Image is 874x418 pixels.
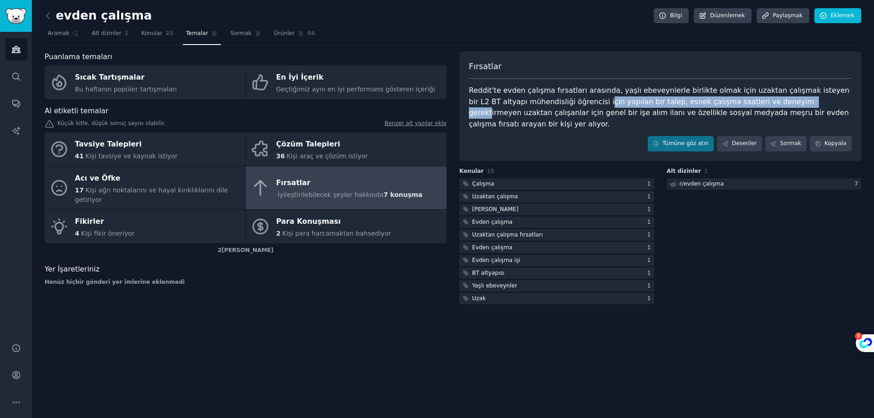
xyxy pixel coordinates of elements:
font: Tümüne göz atın [662,140,709,146]
font: BT altyapısı [472,270,504,276]
font: 1 [647,181,651,187]
a: Çalışma1 [459,178,654,190]
font: evden çalışma [684,181,724,187]
font: Konular [141,30,162,36]
font: Aramak [48,30,69,36]
a: [PERSON_NAME]1 [459,204,654,215]
font: Desenler [732,140,757,146]
font: Evden çalışma [472,244,513,251]
a: Evden çalışma1 [459,242,654,253]
a: Para Konuşması2Kişi para harcamaktan bahsediyor [246,210,447,243]
font: Reddit'te evden çalışma fırsatları arasında, yaşlı ebeveynlerle birlikte olmak için uzaktan çalış... [469,86,852,128]
font: 1 [704,168,708,174]
font: Kişi araç ve çözüm istiyor [286,152,368,160]
font: r/ [680,181,684,187]
a: Fikirler4Kişi fikir öneriyor [45,210,245,243]
font: Çözüm Talepleri [276,140,340,148]
font: 1 [647,295,651,302]
font: 23 [166,30,173,36]
font: 41 [75,152,84,160]
a: Fırsatlarİyileştirilebilecek şeyler hakkında7 konuşma [246,166,447,210]
font: Acı ve Öfke [75,174,121,182]
font: Benzer alt yazılar ekle [385,120,447,126]
font: 66 [307,30,315,36]
img: GummySearch logosu [5,8,26,24]
font: 1 [647,244,651,251]
font: [PERSON_NAME] [222,247,274,253]
font: 1 [647,219,651,225]
font: Kişi para harcamaktan bahsediyor [282,230,391,237]
font: Konular [459,168,484,174]
font: Kişi ağrı noktalarını ve hayal kırıklıklarını dile getiriyor [75,186,228,203]
font: 2 [218,247,222,253]
font: Fikirler [75,217,104,226]
a: Acı ve Öfke17Kişi ağrı noktalarını ve hayal kırıklıklarını dile getiriyor [45,166,245,210]
a: En İyi İçerikGeçtiğimiz ayın en iyi performans gösteren içeriği [246,65,447,99]
button: Kopyala [810,136,852,151]
font: Puanlama temaları [45,52,112,61]
font: Fırsatlar [276,178,310,187]
font: En İyi İçerik [276,73,324,81]
font: Bu haftanın popüler tartışmaları [75,86,177,93]
font: Alt dizinler [91,30,121,36]
a: Uzaktan çalışma1 [459,191,654,202]
font: 36 [276,152,285,160]
font: Sormak [780,140,801,146]
font: Yaşlı ebeveynler [472,282,517,289]
font: Evden çalışma [472,219,513,225]
font: evden çalışma [56,9,152,22]
a: Temalar [183,26,221,45]
font: Çalışma [472,181,494,187]
a: BT altyapısı1 [459,267,654,279]
font: Düzenlemek [710,12,745,19]
a: Evden çalışma1 [459,217,654,228]
a: Evden çalışma işi1 [459,255,654,266]
font: Ürünler [274,30,295,36]
a: Aramak [45,26,82,45]
a: Tümüne göz atın [648,136,714,151]
font: Evden çalışma işi [472,257,520,263]
a: Yaşlı ebeveynler1 [459,280,654,292]
font: Bilgi [670,12,682,19]
a: Konular23 [138,26,176,45]
font: 7 konuşma [384,191,422,198]
font: Geçtiğimiz ayın en iyi performans gösteren içeriği [276,86,435,93]
a: Sormak [227,26,264,45]
font: 1 [647,193,651,200]
font: Sormak [230,30,252,36]
font: Alt dizinler [667,168,701,174]
a: r/evden çalışma7 [667,178,862,190]
font: Yer İşaretleriniz [45,265,100,273]
a: Bilgi [654,8,689,24]
a: Eklemek [814,8,861,24]
font: Tavsiye Talepleri [75,140,142,148]
font: 1 [647,270,651,276]
a: Benzer alt yazılar ekle [385,120,447,129]
font: 4 [75,230,80,237]
a: Ürünler66 [271,26,319,45]
font: 1 [647,257,651,263]
font: Kopyala [824,140,846,146]
a: Düzenlemek [694,8,752,24]
font: Uzaktan çalışma fırsatları [472,232,543,238]
font: 1 [647,232,651,238]
font: 10 [487,168,494,174]
font: Eklemek [831,12,854,19]
font: Uzak [472,295,486,302]
font: Kişi fikir öneriyor [81,230,135,237]
font: Paylaşmak [773,12,803,19]
font: Henüz hiçbir gönderi yer imlerine eklenmedi [45,279,185,285]
font: Uzaktan çalışma [472,193,518,200]
font: Fırsatlar [469,62,502,71]
font: Küçük kitle, düşük sonuç sayısı olabilir. [57,120,166,126]
font: [PERSON_NAME] [472,206,518,212]
a: Sormak [765,136,807,151]
font: 2 [276,230,281,237]
font: 1 [647,206,651,212]
font: AI etiketli temalar [45,106,108,115]
font: Sıcak Tartışmalar [75,73,145,81]
a: Uzak1 [459,293,654,304]
a: Sıcak TartışmalarBu haftanın popüler tartışmaları [45,65,245,99]
font: 1 [647,282,651,289]
font: 1 [125,30,129,36]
